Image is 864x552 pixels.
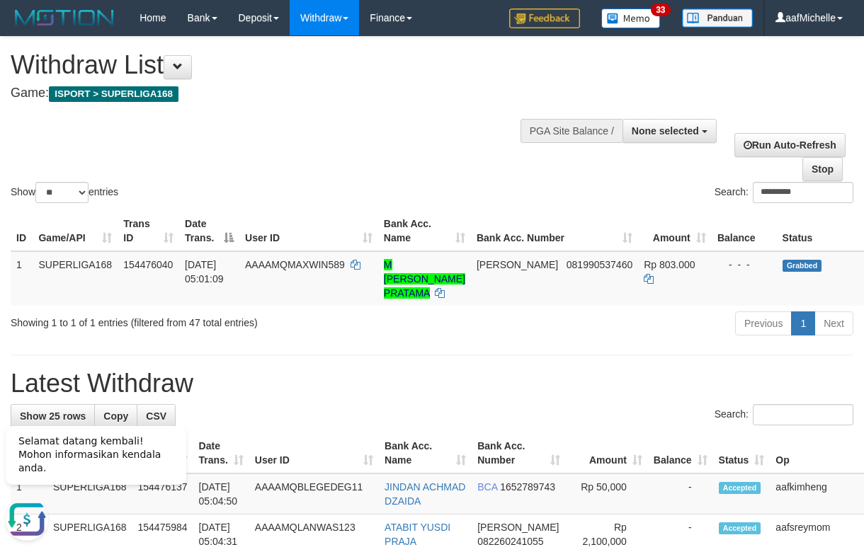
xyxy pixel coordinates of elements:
[33,251,118,306] td: SUPERLIGA168
[623,119,717,143] button: None selected
[33,211,118,251] th: Game/API: activate to sort column ascending
[385,522,450,547] a: ATABIT YUSDI PRAJA
[379,433,472,473] th: Bank Acc. Name: activate to sort column ascending
[783,260,822,272] span: Grabbed
[378,211,471,251] th: Bank Acc. Name: activate to sort column ascending
[477,259,558,270] span: [PERSON_NAME]
[638,211,711,251] th: Amount: activate to sort column ascending
[753,182,853,203] input: Search:
[49,86,178,102] span: ISPORT > SUPERLIGA168
[521,119,623,143] div: PGA Site Balance /
[6,85,48,127] button: Open LiveChat chat widget
[471,211,638,251] th: Bank Acc. Number: activate to sort column ascending
[11,182,118,203] label: Show entries
[713,433,771,473] th: Status: activate to sort column ascending
[712,211,777,251] th: Balance
[735,311,792,335] a: Previous
[11,51,562,79] h1: Withdraw List
[11,7,118,28] img: MOTION_logo.png
[601,8,661,28] img: Button%20Memo.svg
[477,522,559,533] span: [PERSON_NAME]
[11,251,33,306] td: 1
[682,8,753,28] img: panduan.png
[94,404,137,428] a: Copy
[11,369,853,398] h1: Latest Withdraw
[651,4,670,16] span: 33
[567,259,632,270] span: Copy 081990537460 to clipboard
[791,311,815,335] a: 1
[802,157,843,181] a: Stop
[384,259,465,299] a: M [PERSON_NAME] PRATAMA
[239,211,378,251] th: User ID: activate to sort column ascending
[472,433,566,473] th: Bank Acc. Number: activate to sort column ascending
[500,481,555,493] span: Copy 1652789743 to clipboard
[146,410,166,422] span: CSV
[715,404,853,425] label: Search:
[193,433,249,473] th: Date Trans.: activate to sort column ascending
[648,473,713,514] td: -
[11,310,349,330] div: Showing 1 to 1 of 1 entries (filtered from 47 total entries)
[249,473,379,514] td: AAAAMQBLEGEDEG11
[249,433,379,473] th: User ID: activate to sort column ascending
[385,481,465,507] a: JINDAN ACHMAD DZAIDA
[137,404,176,428] a: CSV
[715,182,853,203] label: Search:
[632,125,699,137] span: None selected
[35,182,89,203] select: Showentries
[245,259,345,270] span: AAAAMQMAXWIN589
[123,259,173,270] span: 154476040
[20,410,86,422] span: Show 25 rows
[11,404,95,428] a: Show 25 rows
[753,404,853,425] input: Search:
[648,433,713,473] th: Balance: activate to sort column ascending
[11,86,562,100] h4: Game:
[814,311,853,335] a: Next
[179,211,239,251] th: Date Trans.: activate to sort column descending
[566,433,648,473] th: Amount: activate to sort column ascending
[644,259,695,270] span: Rp 803.000
[509,8,580,28] img: Feedback.jpg
[103,410,128,422] span: Copy
[477,481,497,493] span: BCA
[118,211,179,251] th: Trans ID: activate to sort column ascending
[11,211,33,251] th: ID
[717,258,771,272] div: - - -
[185,259,224,284] span: [DATE] 05:01:09
[566,473,648,514] td: Rp 50,000
[477,536,543,547] span: Copy 082260241055 to clipboard
[719,482,761,494] span: Accepted
[193,473,249,514] td: [DATE] 05:04:50
[734,133,846,157] a: Run Auto-Refresh
[719,522,761,534] span: Accepted
[18,22,161,60] span: Selamat datang kembali! Mohon informasikan kendala anda.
